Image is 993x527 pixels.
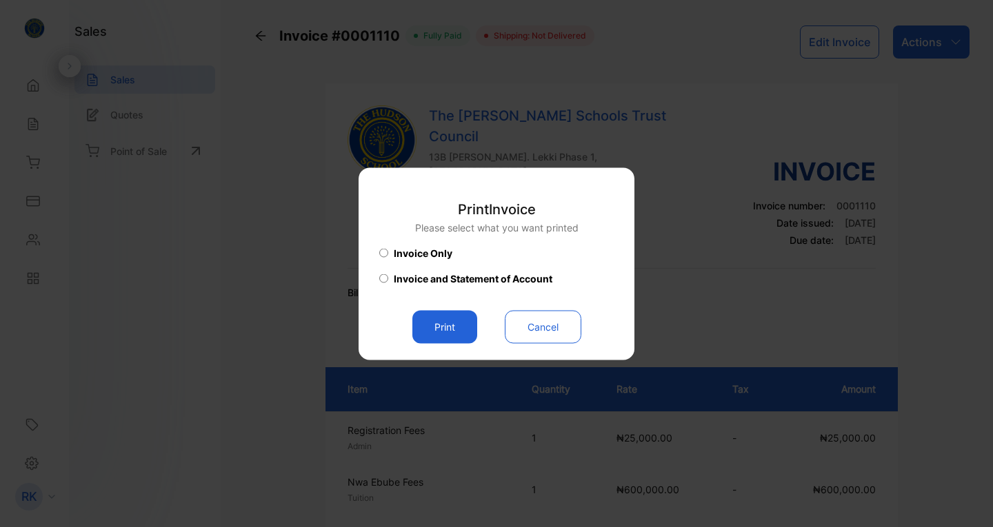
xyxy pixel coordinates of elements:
button: Cancel [505,310,581,343]
button: Print [412,310,477,343]
p: Print Invoice [415,198,579,219]
span: Invoice Only [394,245,452,260]
span: Invoice and Statement of Account [394,271,552,285]
p: Please select what you want printed [415,220,579,234]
